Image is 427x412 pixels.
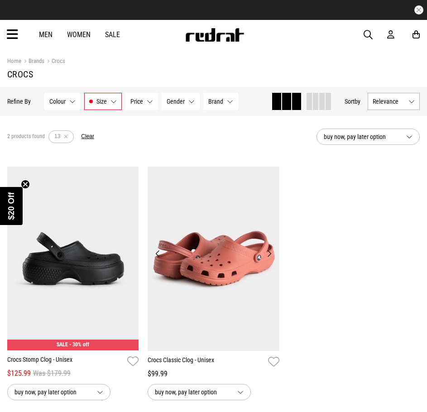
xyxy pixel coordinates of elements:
span: Gender [167,98,185,105]
a: Sale [105,30,120,39]
a: Men [39,30,53,39]
button: Open LiveChat chat widget [7,4,34,31]
button: Relevance [368,93,420,110]
button: Previous [152,248,163,259]
a: Crocs Classic Clog - Unisex [148,355,264,369]
p: Refine By [7,98,31,105]
button: buy now, pay later option [317,129,420,145]
span: - 30% off [69,341,89,348]
iframe: Customer reviews powered by Trustpilot [146,5,282,14]
button: Brand [203,93,238,110]
a: Crocs [44,57,65,66]
button: Price [125,93,158,110]
button: Clear [81,133,94,140]
span: buy now, pay later option [14,387,90,398]
button: Close teaser [21,180,30,189]
img: Crocs Classic Clog - Unisex in Red [148,167,279,351]
span: 2 products found [7,133,45,140]
a: Women [67,30,91,39]
span: SALE [57,341,68,348]
a: Home [7,57,21,64]
img: Redrat logo [185,28,245,42]
a: Brands [21,57,44,66]
span: Colour [49,98,66,105]
span: 13 [54,133,60,139]
a: Crocs Stomp Clog - Unisex [7,355,124,368]
button: Size [84,93,122,110]
span: $20 Off [7,192,16,220]
span: $125.99 [7,368,31,379]
span: Relevance [373,98,405,105]
button: Colour [44,93,81,110]
span: buy now, pay later option [155,387,230,398]
span: buy now, pay later option [324,131,399,142]
h1: Crocs [7,69,420,80]
span: Was $179.99 [33,368,71,379]
span: Brand [208,98,223,105]
span: by [355,98,360,105]
img: Crocs Stomp Clog - Unisex in Black [7,167,139,350]
button: Next [264,248,275,259]
button: Remove filter [60,130,72,143]
button: Gender [162,93,200,110]
span: Price [130,98,143,105]
span: Size [96,98,107,105]
div: $99.99 [148,369,279,379]
button: buy now, pay later option [7,384,110,400]
button: buy now, pay later option [148,384,251,400]
button: Sortby [345,96,360,107]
